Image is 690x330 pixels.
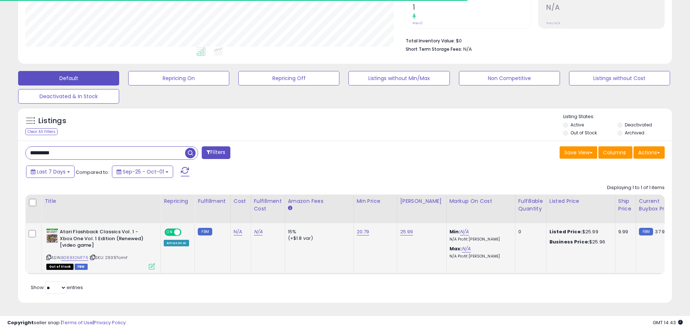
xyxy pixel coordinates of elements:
img: 61dSOH09hjL._SL40_.jpg [46,229,58,243]
small: Amazon Fees. [288,205,292,212]
h2: N/A [546,3,664,13]
div: Title [45,197,158,205]
span: Show: entries [31,284,83,291]
div: $25.99 [549,229,610,235]
th: The percentage added to the cost of goods (COGS) that forms the calculator for Min & Max prices. [446,195,515,223]
div: Amazon Fees [288,197,351,205]
b: Business Price: [549,238,589,245]
p: Listing States: [563,113,672,120]
small: Prev: N/A [546,21,560,25]
b: Atari Flashback Classics Vol. 1 - Xbox One Vol. 1 Edition (Renewed) [video game] [60,229,148,251]
label: Active [570,122,584,128]
div: Listed Price [549,197,612,205]
a: B088X2MF76 [61,255,88,261]
button: Default [18,71,119,85]
div: Clear All Filters [25,128,58,135]
label: Out of Stock [570,130,597,136]
div: $25.96 [549,239,610,245]
span: All listings that are currently out of stock and unavailable for purchase on Amazon [46,264,74,270]
b: Total Inventory Value: [406,38,455,44]
div: Markup on Cost [449,197,512,205]
button: Deactivated & In Stock [18,89,119,104]
h5: Listings [38,116,66,126]
a: N/A [254,228,263,235]
span: Columns [603,149,626,156]
div: seller snap | | [7,319,126,326]
label: Deactivated [625,122,652,128]
small: FBM [639,228,653,235]
button: Non Competitive [459,71,560,85]
div: Min Price [357,197,394,205]
a: Terms of Use [62,319,93,326]
a: 25.99 [400,228,413,235]
div: Current Buybox Price [639,197,676,213]
div: Fulfillment Cost [254,197,282,213]
button: Repricing On [128,71,229,85]
div: ASIN: [46,229,155,269]
button: Listings without Cost [569,71,670,85]
div: [PERSON_NAME] [400,197,443,205]
button: Last 7 Days [26,166,75,178]
div: 15% [288,229,348,235]
p: N/A Profit [PERSON_NAME] [449,237,510,242]
div: (+$1.8 var) [288,235,348,242]
b: Listed Price: [549,228,582,235]
span: 37.93 [655,228,668,235]
button: Sep-25 - Oct-01 [112,166,173,178]
div: Fulfillable Quantity [518,197,543,213]
div: Repricing [164,197,192,205]
div: Amazon AI [164,240,189,246]
span: 2025-10-9 14:43 GMT [653,319,683,326]
span: OFF [180,229,192,235]
label: Archived [625,130,644,136]
button: Save View [560,146,597,159]
span: Sep-25 - Oct-01 [123,168,164,175]
div: 0 [518,229,541,235]
button: Repricing Off [238,71,339,85]
b: Min: [449,228,460,235]
p: N/A Profit [PERSON_NAME] [449,254,510,259]
div: Cost [234,197,248,205]
b: Max: [449,245,462,252]
span: FBM [75,264,88,270]
b: Short Term Storage Fees: [406,46,462,52]
a: N/A [462,245,471,252]
span: N/A [463,46,472,53]
small: FBM [198,228,212,235]
div: Fulfillment [198,197,227,205]
strong: Copyright [7,319,34,326]
button: Listings without Min/Max [348,71,449,85]
li: $0 [406,36,659,45]
button: Actions [633,146,665,159]
span: | SKU: 29397crmf [89,255,128,260]
a: N/A [460,228,469,235]
span: Last 7 Days [37,168,66,175]
button: Columns [598,146,632,159]
span: ON [165,229,174,235]
small: Prev: 0 [413,21,423,25]
a: Privacy Policy [94,319,126,326]
div: Ship Price [618,197,633,213]
span: Compared to: [76,169,109,176]
h2: 1 [413,3,531,13]
div: Displaying 1 to 1 of 1 items [607,184,665,191]
div: 9.99 [618,229,630,235]
a: 20.79 [357,228,369,235]
button: Filters [202,146,230,159]
a: N/A [234,228,242,235]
